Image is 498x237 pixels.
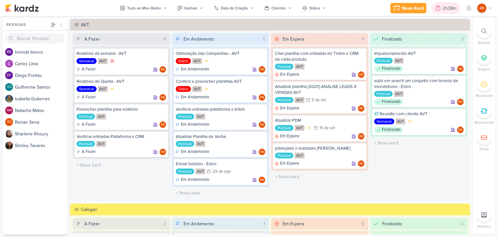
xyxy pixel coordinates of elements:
div: Atualizar planilha [2025] ANALISE LEADS X VENDAS AVT [275,84,364,95]
div: Rogerio Bispo [477,4,486,13]
div: Responsável: Rogerio Bispo [457,66,464,72]
div: A Fazer [84,36,100,43]
div: 0 [458,220,466,227]
div: Guilherme Santos [5,83,13,91]
div: Conferir e preencher planilhas AVT [176,79,265,84]
div: AVT [96,141,106,147]
p: RS [7,120,11,124]
div: Pontual [275,64,293,69]
div: Prioridade Média [407,118,413,125]
div: AVT [295,64,304,69]
div: Em Espera [275,71,299,78]
div: subir em search um conjunto com termos de investidores - Éden [374,78,464,90]
p: RB [359,135,363,138]
div: Rogerio Bispo [457,99,464,105]
p: RB [260,123,264,127]
p: RB [359,162,363,166]
div: Atualizar Planilha de Verba [176,134,265,140]
p: RB [161,96,165,99]
div: Pontual [77,141,95,147]
p: A Fazer [82,121,96,128]
button: Novo Kard [390,3,426,13]
img: Isabella Gutierres [5,95,13,103]
div: Rogerio Bispo [160,149,166,155]
div: Rogerio Bispo [259,177,265,183]
div: Rogerio Bispo [358,105,364,112]
div: Rogerio Bispo [259,66,265,73]
div: AVT [196,141,205,147]
div: Pontual [176,168,194,174]
div: AVT [81,21,468,28]
div: Em Espera [283,220,304,227]
img: Carlos Lima [5,60,13,68]
div: 4 [161,36,169,43]
div: 1 [261,220,268,227]
p: RB [458,129,462,132]
p: Em Andamento [181,177,209,183]
div: Preencher planilha para relatório [77,106,166,112]
div: Em Andamento [176,94,209,101]
div: Pessoas [5,22,49,28]
div: A Fazer [77,121,96,128]
p: Em Espera [280,133,299,140]
div: Responsável: Rogerio Bispo [358,160,364,167]
div: Prioridade Média [306,125,312,131]
div: Em Andamento [176,149,209,155]
div: Criar planilha com entradas do Tintim e CRM de cada produto [275,51,364,62]
div: brenda bosso [5,48,13,56]
input: + Novo kard [272,172,367,181]
div: 2h38m [443,5,458,12]
p: Finalizado [382,99,400,105]
div: Rogerio Bispo [457,127,464,133]
div: Responsável: Rogerio Bispo [160,121,166,128]
img: kardz.app [5,4,39,12]
div: R e n a n S e n a [15,119,67,126]
div: A Fazer [84,220,100,227]
div: Prioridade Média [203,86,210,92]
div: Em Andamento [176,177,209,183]
div: Em Espera [275,160,299,167]
div: Responsável: Rogerio Bispo [358,105,364,112]
p: RB [161,123,165,127]
input: Buscar Pessoas [5,33,65,44]
li: Ctrl + F [473,24,495,45]
div: Semanal [77,86,97,92]
div: AVT [295,97,304,103]
p: A Fazer [82,149,96,155]
div: Rogerio Bispo [358,133,364,140]
p: Em Andamento [181,149,209,155]
p: Em Andamento [181,94,209,101]
div: AVT [96,114,106,119]
div: Responsável: Rogerio Bispo [259,149,265,155]
div: 15 de set [319,126,335,130]
p: RB [260,151,264,154]
div: D i e g o F r e i t a s [15,72,67,79]
div: Verificar entradas plataforma x tintim [176,106,265,112]
div: Pontual [275,97,293,103]
div: Pontual [275,153,293,158]
div: Em Andamento [176,66,209,73]
div: 4 [359,36,367,43]
div: Responsável: Rogerio Bispo [160,149,166,155]
div: Semanal [374,118,394,124]
p: RB [359,107,363,110]
div: Enviar boletos - Éden [176,161,265,167]
p: Buscar [478,40,490,45]
div: G u i l h e r m e S a n t o s [15,84,67,91]
div: Responsável: Rogerio Bispo [259,94,265,101]
p: Em Andamento [181,66,209,73]
div: Pontual [374,91,393,97]
div: Prioridade Média [109,86,115,92]
p: Em Espera [280,160,299,167]
p: Arquivo [477,223,491,229]
p: GS [7,85,11,89]
p: Email [480,146,489,152]
div: A Fazer [77,94,96,101]
div: 5 de set [312,98,326,102]
div: Finalizado [374,66,403,72]
p: RB [458,101,462,104]
input: + Novo kard [372,138,466,148]
div: 0 [359,220,367,227]
div: AVT [196,114,205,119]
div: Reunião com cliente AVT [374,111,464,117]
